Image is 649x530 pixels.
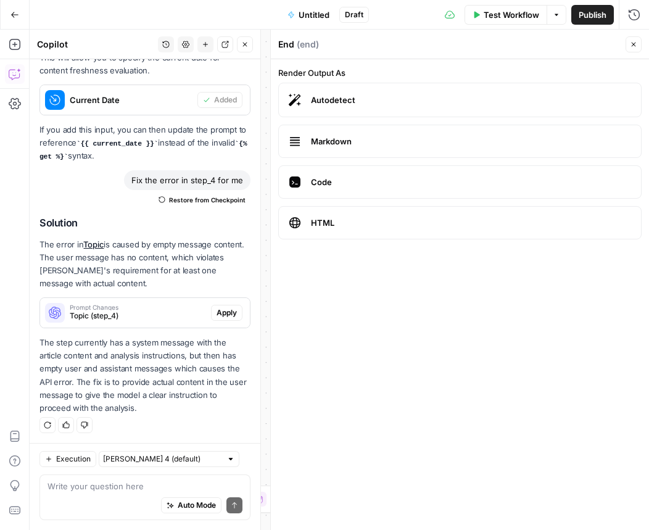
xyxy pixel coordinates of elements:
[70,304,206,310] span: Prompt Changes
[297,38,319,51] span: ( end )
[278,38,622,51] div: End
[178,500,216,511] span: Auto Mode
[579,9,606,21] span: Publish
[217,307,237,318] span: Apply
[154,193,250,207] button: Restore from Checkpoint
[311,217,631,229] span: HTML
[124,170,250,190] div: Fix the error in step_4 for me
[311,176,631,188] span: Code
[345,9,363,20] span: Draft
[39,123,250,163] p: If you add this input, you can then update the prompt to reference instead of the invalid syntax.
[311,94,631,106] span: Autodetect
[39,336,250,415] p: The step currently has a system message with the article content and analysis instructions, but t...
[214,94,237,106] span: Added
[83,239,104,249] a: Topic
[197,92,242,108] button: Added
[299,9,329,21] span: Untitled
[278,67,642,79] label: Render Output As
[39,51,250,77] p: This will allow you to specify the current date for content freshness evaluation.
[571,5,614,25] button: Publish
[161,497,221,513] button: Auto Mode
[37,38,154,51] div: Copilot
[169,195,246,205] span: Restore from Checkpoint
[39,217,250,229] h2: Solution
[103,453,221,465] input: Claude Sonnet 4 (default)
[70,310,206,321] span: Topic (step_4)
[76,140,158,147] code: {{ current_date }}
[280,5,337,25] button: Untitled
[56,453,91,465] span: Execution
[211,305,242,321] button: Apply
[39,451,96,467] button: Execution
[465,5,547,25] button: Test Workflow
[39,238,250,291] p: The error in is caused by empty message content. The user message has no content, which violates ...
[311,135,631,147] span: Markdown
[484,9,539,21] span: Test Workflow
[70,94,192,106] span: Current Date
